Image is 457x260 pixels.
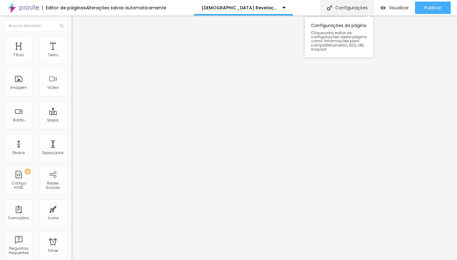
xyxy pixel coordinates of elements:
span: Visualizar [389,5,409,10]
button: Publicar [415,2,451,14]
div: Divisor [12,151,25,155]
div: Formulário [8,216,29,220]
img: Icone [327,5,332,11]
div: Mapa [47,118,59,122]
img: view-1.svg [380,5,386,11]
div: Vídeo [47,85,59,90]
span: Clique para editar as configurações desta página como: Informações para compartilhamento, SEO, UR... [311,31,367,51]
div: Imagem [10,85,27,90]
div: Timer [48,249,58,253]
div: Perguntas frequentes [6,246,31,255]
span: Publicar [424,5,441,10]
div: Redes Sociais [40,181,65,190]
input: Buscar elemento [5,20,67,31]
div: Botão [13,118,25,122]
div: Título [13,53,24,57]
div: Configurações da página [305,17,373,57]
div: Alterações salvas automaticamente [86,6,166,10]
div: Ícone [48,216,59,220]
div: Texto [48,53,58,57]
button: Visualizar [374,2,415,14]
div: Código HTML [6,181,31,190]
img: Icone [60,24,64,28]
p: [DEMOGRAPHIC_DATA] Revelação [201,6,278,10]
div: Espaçador [42,151,64,155]
div: Editor de páginas [42,6,86,10]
